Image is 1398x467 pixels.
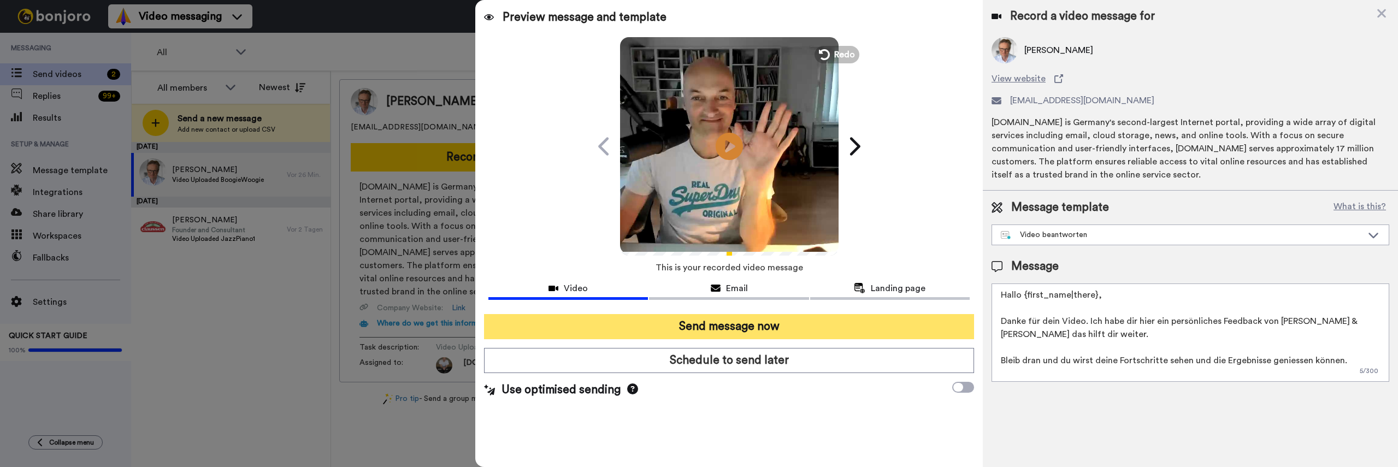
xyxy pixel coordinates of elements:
[1011,199,1109,216] span: Message template
[564,282,588,295] span: Video
[992,72,1046,85] span: View website
[871,282,925,295] span: Landing page
[502,382,621,398] span: Use optimised sending
[1001,231,1011,240] img: nextgen-template.svg
[992,283,1389,382] textarea: Hallo {first_name|there}, Danke für dein Video. Ich habe dir hier ein persönliches Feedback von [...
[484,348,974,373] button: Schedule to send later
[1001,229,1362,240] div: Video beantworten
[992,72,1389,85] a: View website
[1011,258,1059,275] span: Message
[484,314,974,339] button: Send message now
[656,256,803,280] span: This is your recorded video message
[992,116,1389,181] div: [DOMAIN_NAME] is Germany's second-largest Internet portal, providing a wide array of digital serv...
[726,282,748,295] span: Email
[1330,199,1389,216] button: What is this?
[1010,94,1154,107] span: [EMAIL_ADDRESS][DOMAIN_NAME]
